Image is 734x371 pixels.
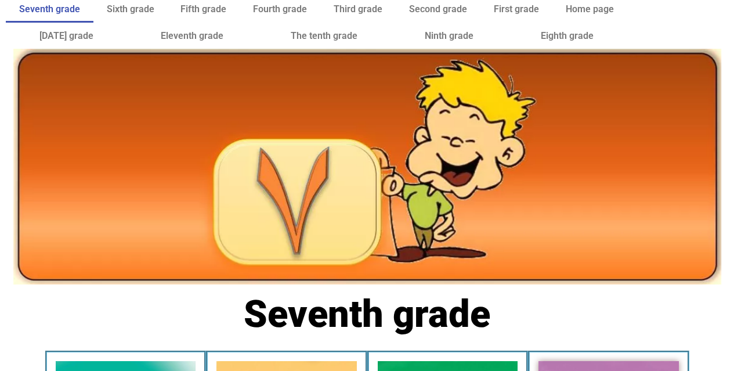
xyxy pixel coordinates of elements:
font: Third grade [334,3,382,15]
font: Seventh grade [19,3,80,15]
font: First grade [494,3,539,15]
font: The tenth grade [291,30,357,41]
font: [DATE] grade [39,30,93,41]
font: Ninth grade [425,30,473,41]
font: Fourth grade [253,3,307,15]
a: Eleventh grade [127,23,257,49]
font: Sixth grade [107,3,154,15]
font: Eighth grade [541,30,594,41]
a: The tenth grade [257,23,391,49]
font: Seventh grade [244,292,490,336]
font: Eleventh grade [161,30,223,41]
font: Second grade [409,3,467,15]
a: [DATE] grade [6,23,127,49]
a: Eighth grade [507,23,627,49]
a: Ninth grade [391,23,507,49]
font: Home page [566,3,614,15]
font: Fifth grade [180,3,226,15]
